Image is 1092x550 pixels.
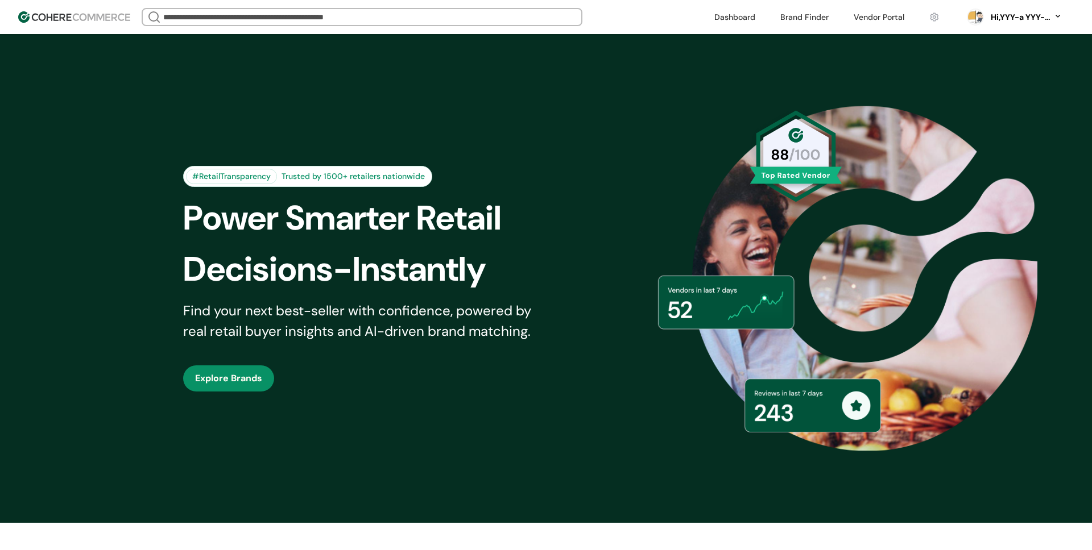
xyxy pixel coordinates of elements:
[277,170,429,182] div: Trusted by 1500+ retailers nationwide
[186,169,277,184] div: #RetailTransparency
[183,244,565,295] div: Decisions-Instantly
[183,193,565,244] div: Power Smarter Retail
[967,9,984,26] svg: 0 percent
[183,301,546,341] div: Find your next best-seller with confidence, powered by real retail buyer insights and AI-driven b...
[18,11,130,23] img: Cohere Logo
[988,11,1051,23] div: Hi, YYY-a YYY-aa
[183,365,274,391] button: Explore Brands
[988,11,1062,23] button: Hi,YYY-a YYY-aa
